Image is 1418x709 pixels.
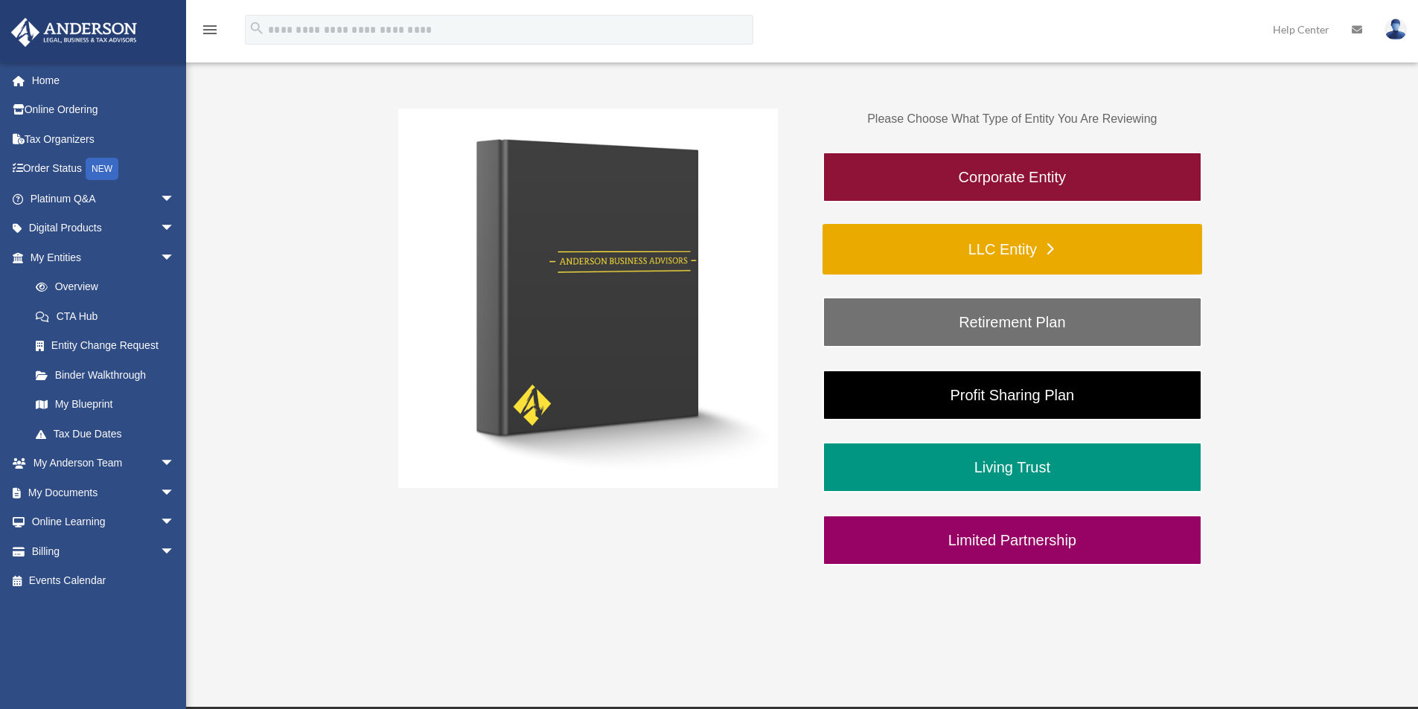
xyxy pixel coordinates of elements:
[10,536,197,566] a: Billingarrow_drop_down
[21,272,197,302] a: Overview
[10,95,197,125] a: Online Ordering
[823,442,1202,493] a: Living Trust
[1385,19,1407,40] img: User Pic
[10,214,197,243] a: Digital Productsarrow_drop_down
[10,566,197,596] a: Events Calendar
[10,449,197,478] a: My Anderson Teamarrow_drop_down
[7,18,141,47] img: Anderson Advisors Platinum Portal
[10,507,197,537] a: Online Learningarrow_drop_down
[21,360,190,390] a: Binder Walkthrough
[823,297,1202,347] a: Retirement Plan
[160,478,190,508] span: arrow_drop_down
[160,243,190,273] span: arrow_drop_down
[10,184,197,214] a: Platinum Q&Aarrow_drop_down
[21,390,197,420] a: My Blueprint
[160,449,190,479] span: arrow_drop_down
[160,536,190,567] span: arrow_drop_down
[21,419,197,449] a: Tax Due Dates
[201,21,219,39] i: menu
[823,370,1202,420] a: Profit Sharing Plan
[249,20,265,36] i: search
[21,301,197,331] a: CTA Hub
[10,124,197,154] a: Tax Organizers
[10,243,197,272] a: My Entitiesarrow_drop_down
[823,515,1202,565] a: Limited Partnership
[21,331,197,361] a: Entity Change Request
[10,154,197,185] a: Order StatusNEW
[10,65,197,95] a: Home
[160,507,190,538] span: arrow_drop_down
[201,26,219,39] a: menu
[160,184,190,214] span: arrow_drop_down
[823,152,1202,202] a: Corporate Entity
[10,478,197,507] a: My Documentsarrow_drop_down
[823,109,1202,129] p: Please Choose What Type of Entity You Are Reviewing
[160,214,190,244] span: arrow_drop_down
[823,224,1202,275] a: LLC Entity
[86,158,118,180] div: NEW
